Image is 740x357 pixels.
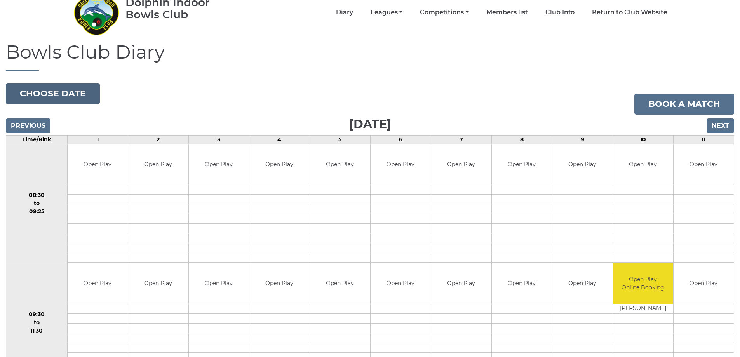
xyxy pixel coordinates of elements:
[370,135,431,144] td: 6
[189,144,249,185] td: Open Play
[486,8,528,17] a: Members list
[6,135,68,144] td: Time/Rink
[336,8,353,17] a: Diary
[68,263,128,304] td: Open Play
[310,144,370,185] td: Open Play
[545,8,575,17] a: Club Info
[371,144,431,185] td: Open Play
[128,135,188,144] td: 2
[310,263,370,304] td: Open Play
[371,263,431,304] td: Open Play
[310,135,370,144] td: 5
[707,118,734,133] input: Next
[128,144,188,185] td: Open Play
[249,144,310,185] td: Open Play
[552,144,613,185] td: Open Play
[6,83,100,104] button: Choose date
[420,8,468,17] a: Competitions
[189,263,249,304] td: Open Play
[431,263,491,304] td: Open Play
[613,263,673,304] td: Open Play Online Booking
[674,263,734,304] td: Open Play
[592,8,667,17] a: Return to Club Website
[431,144,491,185] td: Open Play
[128,263,188,304] td: Open Play
[613,144,673,185] td: Open Play
[6,144,68,263] td: 08:30 to 09:25
[431,135,491,144] td: 7
[249,263,310,304] td: Open Play
[249,135,310,144] td: 4
[613,135,673,144] td: 10
[6,42,734,71] h1: Bowls Club Diary
[492,263,552,304] td: Open Play
[68,144,128,185] td: Open Play
[6,118,50,133] input: Previous
[188,135,249,144] td: 3
[674,144,734,185] td: Open Play
[552,263,613,304] td: Open Play
[491,135,552,144] td: 8
[552,135,613,144] td: 9
[613,304,673,313] td: [PERSON_NAME]
[67,135,128,144] td: 1
[634,94,734,115] a: Book a match
[371,8,402,17] a: Leagues
[492,144,552,185] td: Open Play
[673,135,734,144] td: 11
